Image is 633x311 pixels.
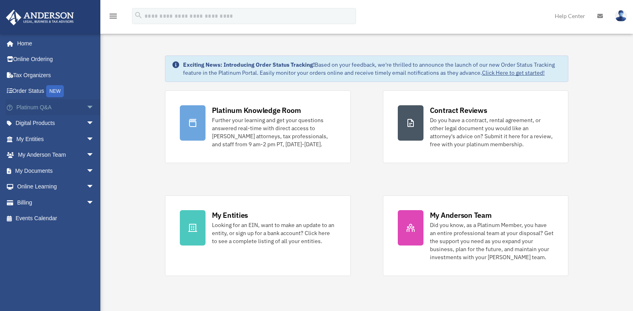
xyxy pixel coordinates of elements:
[86,194,102,211] span: arrow_drop_down
[6,115,106,131] a: Digital Productsarrow_drop_down
[6,211,106,227] a: Events Calendar
[134,11,143,20] i: search
[383,195,569,276] a: My Anderson Team Did you know, as a Platinum Member, you have an entire professional team at your...
[86,131,102,147] span: arrow_drop_down
[6,67,106,83] a: Tax Organizers
[86,99,102,116] span: arrow_drop_down
[6,131,106,147] a: My Entitiesarrow_drop_down
[6,99,106,115] a: Platinum Q&Aarrow_drop_down
[46,85,64,97] div: NEW
[212,116,336,148] div: Further your learning and get your questions answered real-time with direct access to [PERSON_NAM...
[183,61,562,77] div: Based on your feedback, we're thrilled to announce the launch of our new Order Status Tracking fe...
[615,10,627,22] img: User Pic
[6,35,102,51] a: Home
[212,221,336,245] div: Looking for an EIN, want to make an update to an entity, or sign up for a bank account? Click her...
[86,179,102,195] span: arrow_drop_down
[108,14,118,21] a: menu
[108,11,118,21] i: menu
[6,51,106,68] a: Online Ordering
[430,105,487,115] div: Contract Reviews
[430,221,554,261] div: Did you know, as a Platinum Member, you have an entire professional team at your disposal? Get th...
[482,69,545,76] a: Click Here to get started!
[430,210,492,220] div: My Anderson Team
[4,10,76,25] img: Anderson Advisors Platinum Portal
[212,210,248,220] div: My Entities
[383,90,569,163] a: Contract Reviews Do you have a contract, rental agreement, or other legal document you would like...
[6,163,106,179] a: My Documentsarrow_drop_down
[430,116,554,148] div: Do you have a contract, rental agreement, or other legal document you would like an attorney's ad...
[212,105,301,115] div: Platinum Knowledge Room
[165,90,351,163] a: Platinum Knowledge Room Further your learning and get your questions answered real-time with dire...
[86,147,102,164] span: arrow_drop_down
[86,115,102,132] span: arrow_drop_down
[6,194,106,211] a: Billingarrow_drop_down
[86,163,102,179] span: arrow_drop_down
[6,179,106,195] a: Online Learningarrow_drop_down
[6,147,106,163] a: My Anderson Teamarrow_drop_down
[6,83,106,100] a: Order StatusNEW
[183,61,315,68] strong: Exciting News: Introducing Order Status Tracking!
[165,195,351,276] a: My Entities Looking for an EIN, want to make an update to an entity, or sign up for a bank accoun...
